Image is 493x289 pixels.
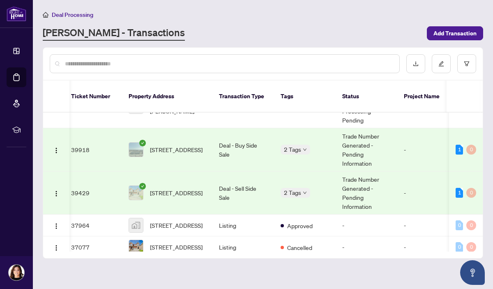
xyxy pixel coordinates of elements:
td: 39429 [65,171,122,215]
div: 0 [466,145,476,155]
span: check-circle [139,140,146,146]
span: Approved [287,221,313,230]
button: Logo [50,143,63,156]
span: filter [464,61,470,67]
th: Property Address [122,81,212,113]
button: download [406,54,425,73]
img: thumbnail-img [129,218,143,232]
span: Add Transaction [433,27,477,40]
span: [STREET_ADDRESS] [150,145,203,154]
span: edit [438,61,444,67]
span: 2 Tags [284,188,301,197]
td: Listing [212,236,274,258]
span: 2 Tags [284,145,301,154]
span: Deal Processing [52,11,93,18]
td: Deal - Sell Side Sale [212,171,274,215]
div: 1 [456,188,463,198]
span: [STREET_ADDRESS] [150,188,203,197]
th: Project Name [397,81,447,113]
img: Logo [53,190,60,197]
span: down [303,191,307,195]
span: [STREET_ADDRESS] [150,221,203,230]
div: 0 [466,220,476,230]
th: Tags [274,81,336,113]
span: download [413,61,419,67]
div: 1 [456,145,463,155]
button: Logo [50,219,63,232]
span: Cancelled [287,243,312,252]
th: Transaction Type [212,81,274,113]
td: - [336,215,397,236]
img: Logo [53,245,60,251]
img: thumbnail-img [129,143,143,157]
img: thumbnail-img [129,240,143,254]
td: - [397,171,447,215]
td: Deal - Buy Side Sale [212,128,274,171]
button: Add Transaction [427,26,483,40]
button: filter [457,54,476,73]
div: 0 [466,242,476,252]
td: - [397,236,447,258]
td: - [336,236,397,258]
img: Profile Icon [9,265,24,280]
button: Open asap [460,260,485,285]
a: [PERSON_NAME] - Transactions [43,26,185,41]
div: 0 [456,242,463,252]
div: 0 [456,220,463,230]
img: Logo [53,147,60,154]
div: 0 [466,188,476,198]
td: - [397,215,447,236]
td: Trade Number Generated - Pending Information [336,128,397,171]
button: Logo [50,186,63,199]
td: 39918 [65,128,122,171]
td: 37077 [65,236,122,258]
td: - [397,128,447,171]
td: Trade Number Generated - Pending Information [336,171,397,215]
button: edit [432,54,451,73]
img: Logo [53,223,60,229]
span: home [43,12,48,18]
th: Ticket Number [65,81,122,113]
span: down [303,148,307,152]
button: Logo [50,240,63,254]
img: logo [7,6,26,21]
th: Status [336,81,397,113]
td: Listing [212,215,274,236]
span: [STREET_ADDRESS] [150,243,203,252]
td: 37964 [65,215,122,236]
img: thumbnail-img [129,186,143,200]
span: check-circle [139,183,146,190]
